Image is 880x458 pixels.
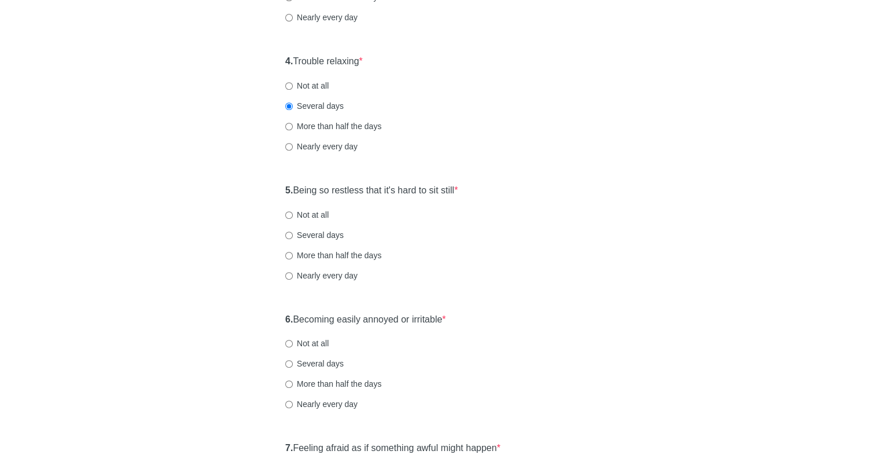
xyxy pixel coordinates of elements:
label: Feeling afraid as if something awful might happen [285,442,500,455]
label: Being so restless that it's hard to sit still [285,184,458,197]
label: More than half the days [285,378,381,390]
input: More than half the days [285,252,293,259]
input: Not at all [285,211,293,219]
label: Several days [285,358,344,369]
input: Nearly every day [285,143,293,151]
strong: 4. [285,56,293,66]
label: Not at all [285,209,329,221]
input: Several days [285,360,293,368]
strong: 5. [285,185,293,195]
label: Several days [285,100,344,112]
label: Nearly every day [285,398,358,410]
label: Nearly every day [285,141,358,152]
strong: 7. [285,443,293,453]
label: Nearly every day [285,270,358,281]
label: More than half the days [285,250,381,261]
label: Nearly every day [285,12,358,23]
label: Not at all [285,338,329,349]
input: Nearly every day [285,14,293,21]
label: Several days [285,229,344,241]
label: Trouble relaxing [285,55,363,68]
strong: 6. [285,314,293,324]
label: More than half the days [285,120,381,132]
label: Becoming easily annoyed or irritable [285,313,446,327]
input: More than half the days [285,380,293,388]
input: Several days [285,102,293,110]
input: Nearly every day [285,401,293,408]
input: Nearly every day [285,272,293,280]
input: Not at all [285,340,293,347]
input: More than half the days [285,123,293,130]
input: Several days [285,232,293,239]
label: Not at all [285,80,329,91]
input: Not at all [285,82,293,90]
